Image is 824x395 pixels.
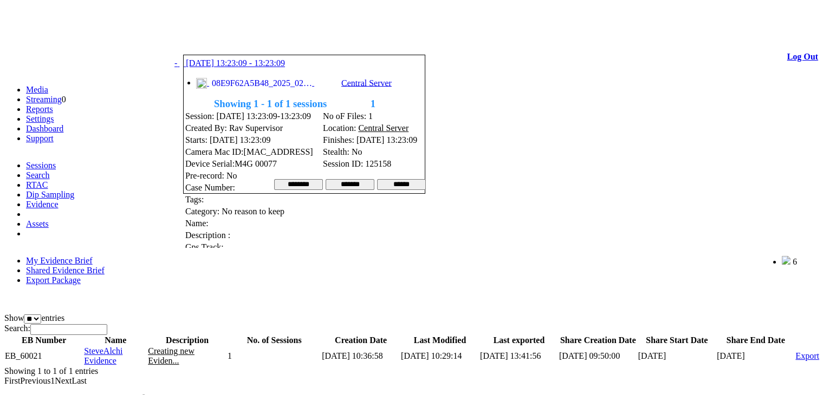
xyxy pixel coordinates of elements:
th: Last Modified: activate to sort column ascending [400,335,479,346]
a: Dashboard [26,124,63,133]
a: Export [795,351,819,360]
td: [DATE] 13:41:56 [479,346,559,366]
th: : activate to sort column ascending [795,335,820,346]
a: Media [26,85,48,94]
label: Search: [4,324,107,333]
th: Description: activate to sort column ascending [147,335,227,346]
a: Previous [20,376,50,385]
th: Share Start Date [638,335,716,346]
td: [DATE] [638,346,716,366]
td: [DATE] 09:50:00 [559,346,638,366]
td: 1 [227,346,321,366]
th: Creation Date: activate to sort column ascending [321,335,400,346]
a: SteveAlchi Evidence [84,346,122,365]
td: [DATE] 10:29:14 [400,346,479,366]
th: Last exported: activate to sort column ascending [479,335,559,346]
a: Support [26,134,54,143]
a: Shared Evidence Brief [26,266,105,275]
a: Export Package [26,275,81,285]
a: Next [55,376,72,385]
div: Showing 1 to 1 of 1 entries [4,366,820,376]
th: Share Creation Date [559,335,638,346]
th: Name: activate to sort column ascending [83,335,147,346]
a: First [4,376,20,385]
span: 6 [793,257,797,266]
th: EB Number: activate to sort column descending [4,335,83,346]
a: Streaming [26,95,62,104]
a: 1 [50,376,55,385]
a: Last [72,376,87,385]
a: Evidence [26,200,59,209]
td: [DATE] 10:36:58 [321,346,400,366]
select: Showentries [24,314,41,324]
label: Show entries [4,313,64,322]
img: bell25.png [782,256,790,265]
td: EB_60021 [4,346,83,366]
a: Search [26,170,50,180]
a: My Evidence Brief [26,256,93,265]
a: RTAC [26,180,48,189]
a: Assets [26,219,49,228]
input: Search: [30,324,107,335]
a: Dip Sampling [26,190,74,199]
a: Log Out [787,52,818,61]
span: Creating new Eviden... [148,346,194,365]
th: No. of Sessions: activate to sort column ascending [227,335,321,346]
a: Settings [26,114,54,123]
span: 0 [62,95,66,104]
a: Sessions [26,161,56,170]
span: Welcome, Nav Alchi design (Administrator) [635,256,760,265]
a: Reports [26,104,53,114]
th: Share End Date: activate to sort column ascending [716,335,795,346]
td: [DATE] [716,346,795,366]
